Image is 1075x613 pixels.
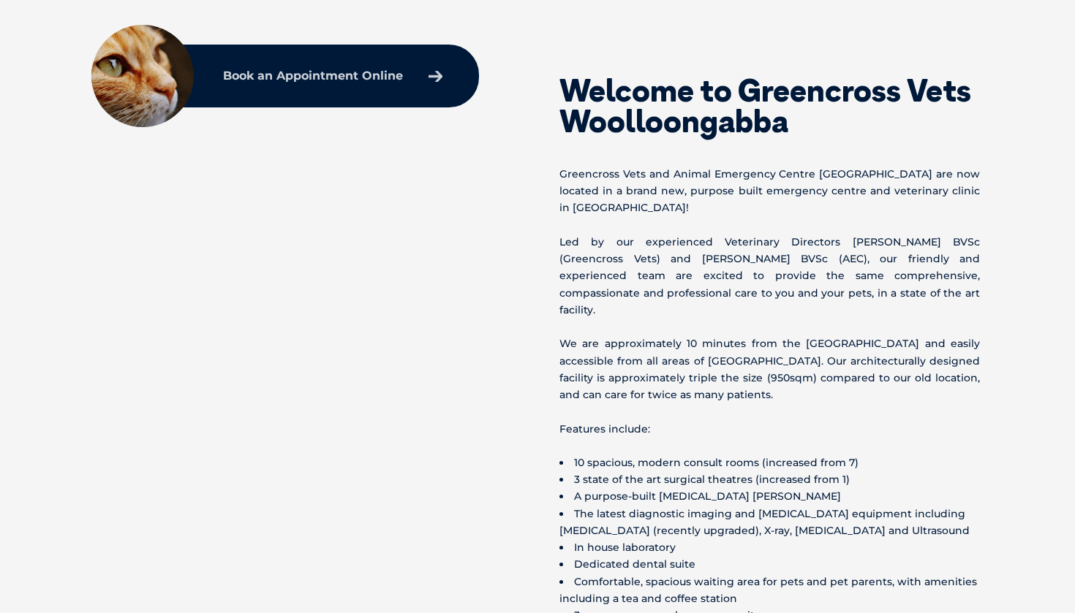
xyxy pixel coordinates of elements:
[559,234,980,319] p: Led by our experienced Veterinary Directors [PERSON_NAME] BVSc (Greencross Vets) and [PERSON_NAME...
[559,454,980,471] li: 10 spacious, modern consult rooms (increased from 7)​
[559,556,980,573] li: Dedicated dental suite
[559,488,980,505] li: A purpose-built [MEDICAL_DATA] [PERSON_NAME]​
[559,166,980,217] p: Greencross Vets and Animal Emergency Centre [GEOGRAPHIC_DATA] are now located in a brand new, pur...
[559,574,980,607] li: Comfortable, spacious waiting area for pets and pet parents, with amenities including a tea and c...
[559,335,980,403] p: We are approximately 10 minutes from the [GEOGRAPHIC_DATA] and easily accessible from all areas o...
[559,471,980,488] li: 3 state of the art surgical theatres (increased from 1)​
[559,539,980,556] li: In house laboratory​
[559,506,980,539] li: The latest diagnostic imaging and [MEDICAL_DATA] equipment including [MEDICAL_DATA] (recently upg...
[559,75,980,137] h2: Welcome to Greencross Vets Woolloongabba
[1046,66,1061,81] button: Search
[216,63,450,89] a: Book an Appointment Online
[223,70,403,82] p: Book an Appointment Online
[559,421,980,438] p: Features include:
